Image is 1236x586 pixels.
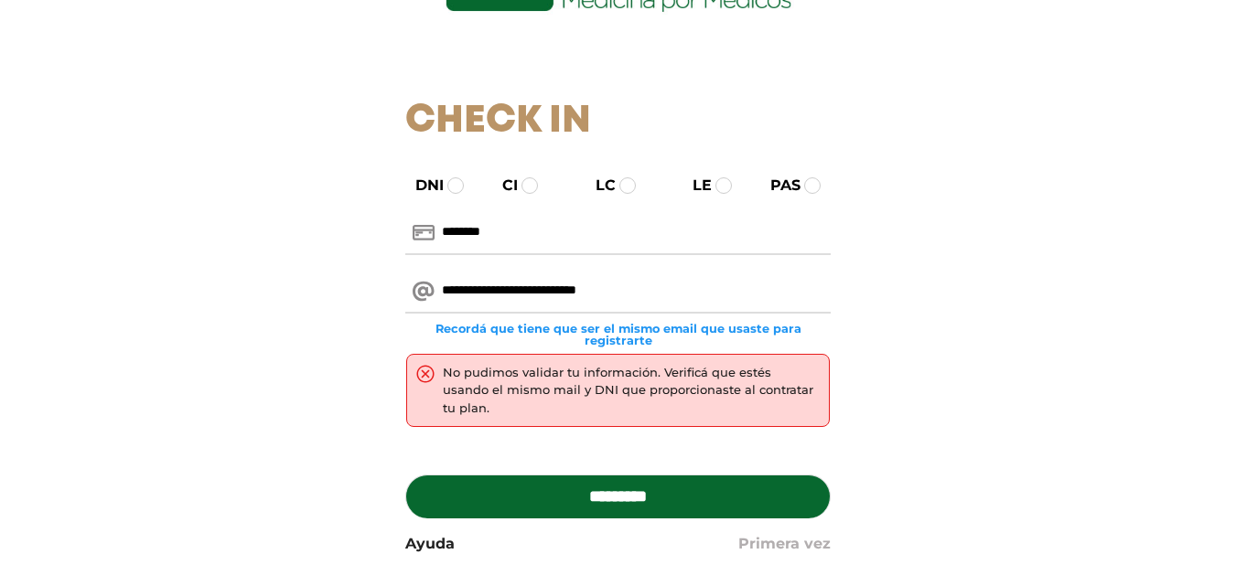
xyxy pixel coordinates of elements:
label: PAS [754,175,801,197]
label: DNI [399,175,444,197]
a: Primera vez [738,533,831,555]
a: Ayuda [405,533,455,555]
label: LE [676,175,712,197]
h1: Check In [405,99,831,144]
label: CI [486,175,518,197]
small: Recordá que tiene que ser el mismo email que usaste para registrarte [405,323,831,346]
div: No pudimos validar tu información. Verificá que estés usando el mismo mail y DNI que proporcionas... [443,364,820,418]
label: LC [579,175,616,197]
